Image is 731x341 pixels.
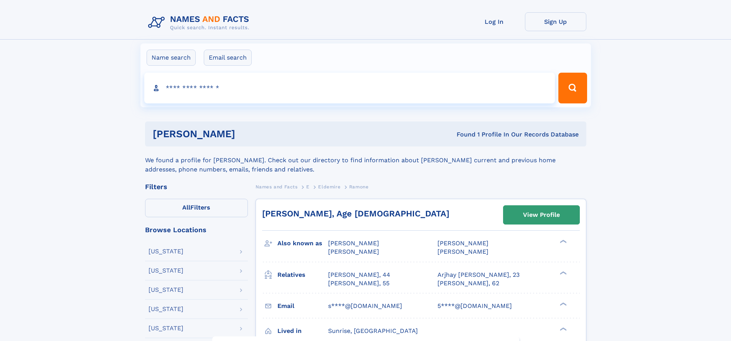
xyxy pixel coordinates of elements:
[523,206,560,224] div: View Profile
[147,50,196,66] label: Name search
[256,182,298,191] a: Names and Facts
[145,146,586,174] div: We found a profile for [PERSON_NAME]. Check out our directory to find information about [PERSON_N...
[306,184,310,190] span: E
[149,325,183,331] div: [US_STATE]
[145,226,248,233] div: Browse Locations
[558,326,567,331] div: ❯
[525,12,586,31] a: Sign Up
[558,239,567,244] div: ❯
[149,248,183,255] div: [US_STATE]
[182,204,190,211] span: All
[328,271,390,279] a: [PERSON_NAME], 44
[204,50,252,66] label: Email search
[262,209,449,218] a: [PERSON_NAME], Age [DEMOGRAPHIC_DATA]
[149,268,183,274] div: [US_STATE]
[328,240,379,247] span: [PERSON_NAME]
[437,248,488,255] span: [PERSON_NAME]
[144,73,555,103] input: search input
[153,129,346,139] h1: [PERSON_NAME]
[277,237,328,250] h3: Also known as
[277,299,328,313] h3: Email
[437,271,520,279] a: Arjhay [PERSON_NAME], 23
[277,268,328,281] h3: Relatives
[558,270,567,275] div: ❯
[145,199,248,217] label: Filters
[328,327,418,334] span: Sunrise, [GEOGRAPHIC_DATA]
[306,182,310,191] a: E
[346,130,579,139] div: Found 1 Profile In Our Records Database
[149,306,183,312] div: [US_STATE]
[277,324,328,338] h3: Lived in
[437,279,499,288] a: [PERSON_NAME], 62
[349,184,369,190] span: Ramone
[145,183,248,190] div: Filters
[318,182,340,191] a: Eldemire
[503,206,579,224] a: View Profile
[145,12,256,33] img: Logo Names and Facts
[464,12,525,31] a: Log In
[437,240,488,247] span: [PERSON_NAME]
[558,73,587,103] button: Search Button
[328,279,389,288] a: [PERSON_NAME], 55
[149,287,183,293] div: [US_STATE]
[558,301,567,306] div: ❯
[318,184,340,190] span: Eldemire
[328,248,379,255] span: [PERSON_NAME]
